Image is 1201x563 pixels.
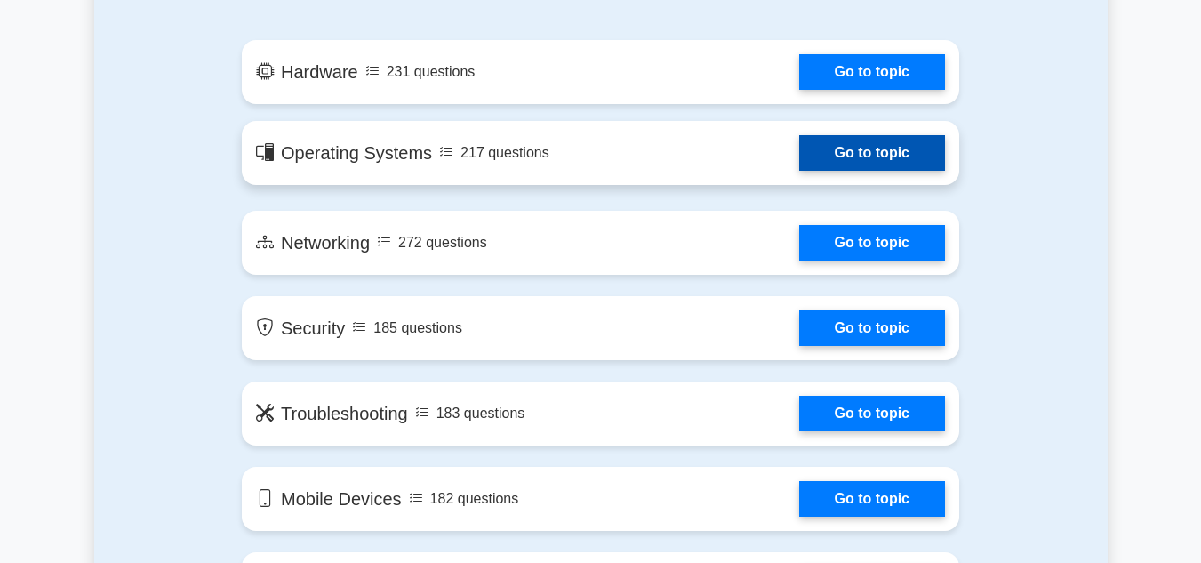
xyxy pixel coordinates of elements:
a: Go to topic [799,310,945,346]
a: Go to topic [799,225,945,261]
a: Go to topic [799,396,945,431]
a: Go to topic [799,135,945,171]
a: Go to topic [799,481,945,517]
a: Go to topic [799,54,945,90]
